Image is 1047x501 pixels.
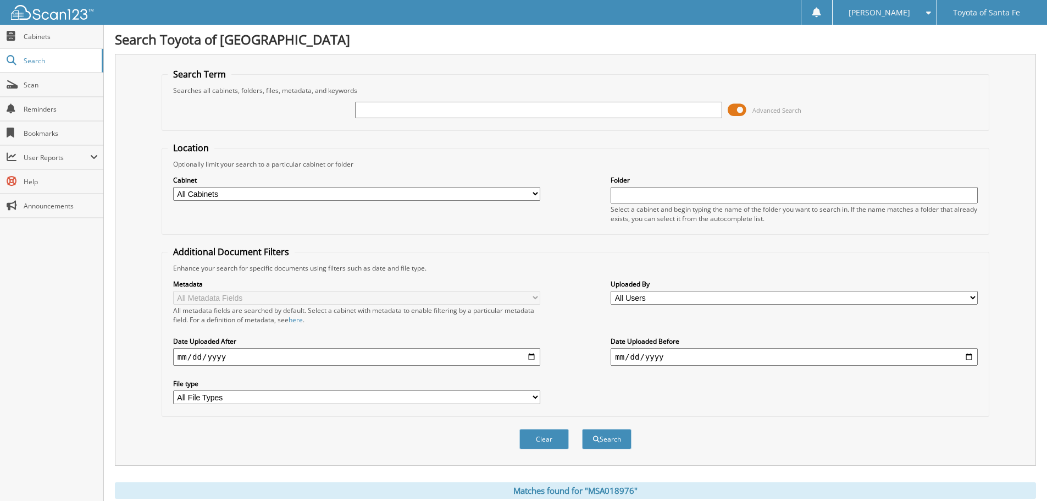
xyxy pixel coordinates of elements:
[24,177,98,186] span: Help
[168,86,983,95] div: Searches all cabinets, folders, files, metadata, and keywords
[24,80,98,90] span: Scan
[168,159,983,169] div: Optionally limit your search to a particular cabinet or folder
[115,482,1036,499] div: Matches found for "MSA018976"
[24,201,98,211] span: Announcements
[611,175,978,185] label: Folder
[24,129,98,138] span: Bookmarks
[173,348,540,366] input: start
[611,205,978,223] div: Select a cabinet and begin typing the name of the folder you want to search in. If the name match...
[289,315,303,324] a: here
[24,104,98,114] span: Reminders
[168,263,983,273] div: Enhance your search for specific documents using filters such as date and file type.
[752,106,801,114] span: Advanced Search
[992,448,1047,501] iframe: Chat Widget
[24,32,98,41] span: Cabinets
[24,153,90,162] span: User Reports
[849,9,910,16] span: [PERSON_NAME]
[173,175,540,185] label: Cabinet
[168,246,295,258] legend: Additional Document Filters
[24,56,96,65] span: Search
[953,9,1020,16] span: Toyota of Santa Fe
[173,337,540,346] label: Date Uploaded After
[173,306,540,324] div: All metadata fields are searched by default. Select a cabinet with metadata to enable filtering b...
[173,279,540,289] label: Metadata
[168,142,214,154] legend: Location
[519,429,569,449] button: Clear
[168,68,231,80] legend: Search Term
[611,348,978,366] input: end
[611,337,978,346] label: Date Uploaded Before
[115,30,1036,48] h1: Search Toyota of [GEOGRAPHIC_DATA]
[11,5,93,20] img: scan123-logo-white.svg
[611,279,978,289] label: Uploaded By
[173,379,540,388] label: File type
[582,429,631,449] button: Search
